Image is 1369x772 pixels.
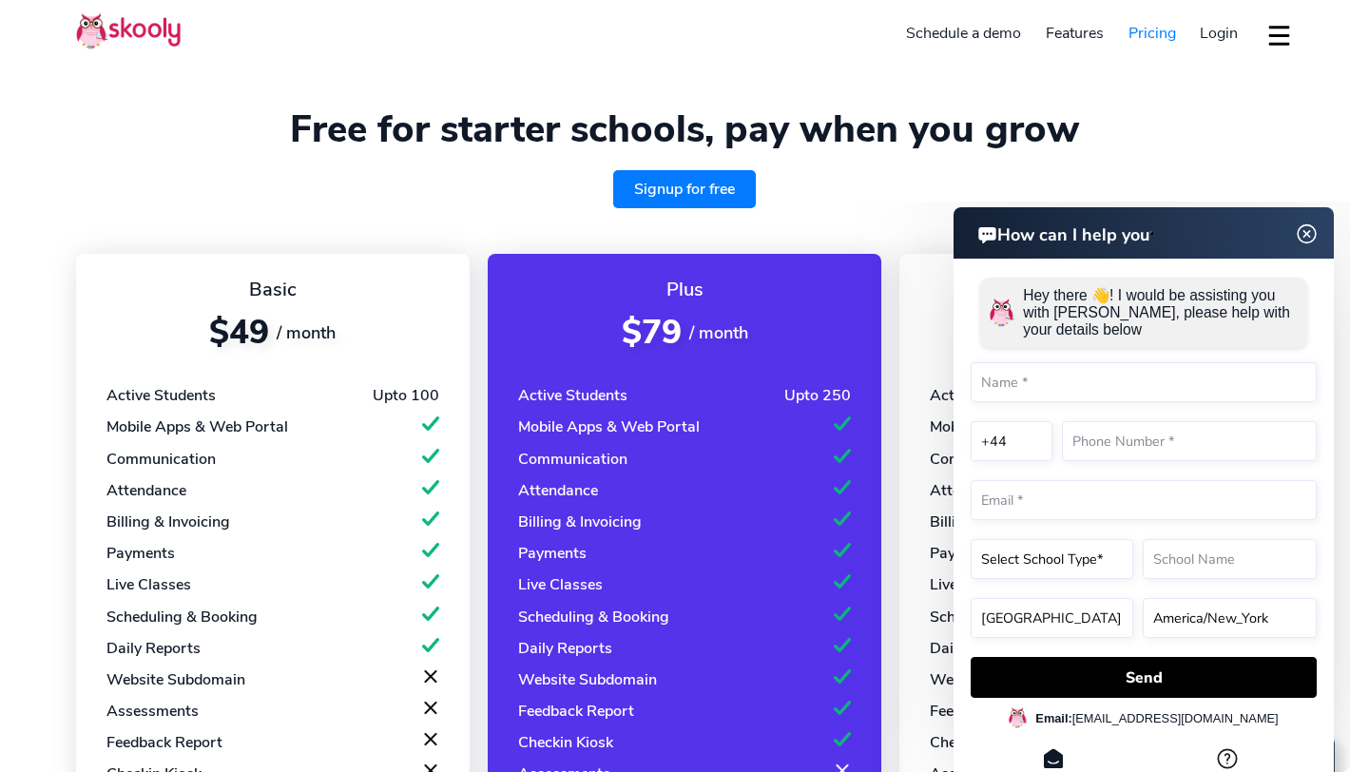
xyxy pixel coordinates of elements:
div: Billing & Invoicing [518,511,642,532]
div: Live Classes [106,574,191,595]
div: Communication [518,449,627,470]
span: / month [689,321,748,344]
div: Scheduling & Booking [106,607,258,627]
div: Payments [106,543,175,564]
div: Payments [518,543,587,564]
div: Billing & Invoicing [106,511,230,532]
a: Login [1187,18,1250,48]
div: Assessments [106,701,199,722]
img: Skooly [76,12,181,49]
div: Active Students [106,385,216,406]
a: Signup for free [613,170,756,208]
div: Daily Reports [106,638,201,659]
button: dropdown menu [1265,13,1293,57]
a: Features [1033,18,1116,48]
a: Schedule a demo [895,18,1034,48]
span: $79 [622,310,682,355]
div: Attendance [518,480,598,501]
div: Feedback Report [518,701,634,722]
div: Mobile Apps & Web Portal [106,416,288,437]
span: $49 [209,310,269,355]
div: Live Classes [518,574,603,595]
span: Login [1200,23,1238,44]
div: Communication [106,449,216,470]
div: Plus [518,277,851,302]
div: Daily Reports [518,638,612,659]
div: Upto 100 [373,385,439,406]
div: Attendance [106,480,186,501]
div: Scheduling & Booking [518,607,669,627]
div: Website Subdomain [518,669,657,690]
div: Basic [106,277,439,302]
div: Website Subdomain [106,669,245,690]
a: Pricing [1116,18,1188,48]
span: / month [277,321,336,344]
div: Feedback Report [106,732,222,753]
div: Upto 250 [784,385,851,406]
div: Checkin Kiosk [518,732,613,753]
div: Mobile Apps & Web Portal [518,416,700,437]
div: Active Students [518,385,627,406]
h1: Free for starter schools, pay when you grow [76,106,1293,152]
span: Pricing [1128,23,1176,44]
